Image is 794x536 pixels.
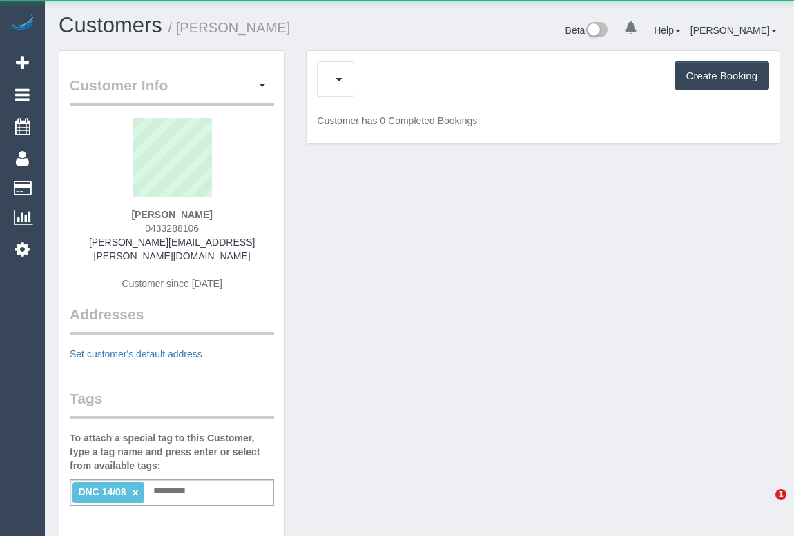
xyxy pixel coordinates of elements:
[565,25,608,36] a: Beta
[690,25,777,36] a: [PERSON_NAME]
[675,61,769,90] button: Create Booking
[122,278,222,289] span: Customer since [DATE]
[654,25,681,36] a: Help
[145,223,199,234] span: 0433288106
[775,489,786,500] span: 1
[70,348,202,359] a: Set customer's default address
[70,431,274,473] label: To attach a special tag to this Customer, type a tag name and press enter or select from availabl...
[317,114,769,128] p: Customer has 0 Completed Bookings
[133,487,139,499] a: ×
[70,75,274,106] legend: Customer Info
[89,237,255,261] a: [PERSON_NAME][EMAIL_ADDRESS][PERSON_NAME][DOMAIN_NAME]
[70,388,274,419] legend: Tags
[131,209,212,220] strong: [PERSON_NAME]
[585,22,608,40] img: New interface
[59,13,162,37] a: Customers
[78,486,126,497] span: DNC 14/08
[8,14,36,33] img: Automaid Logo
[168,20,291,35] small: / [PERSON_NAME]
[747,489,780,522] iframe: Intercom live chat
